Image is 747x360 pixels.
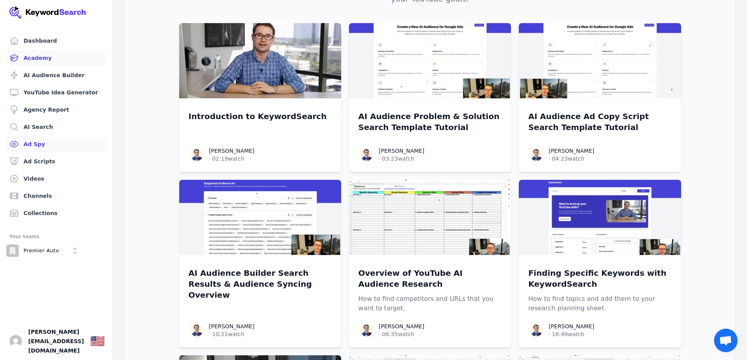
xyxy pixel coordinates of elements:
[6,50,106,66] a: Academy
[528,111,671,133] a: AI Audience Ad Copy Script Search Template Tutorial
[528,268,671,289] p: Finding Specific Keywords with KeywordSearch
[6,188,106,204] a: Channels
[358,294,502,313] p: How to find competitors and URLs that you want to target.
[379,323,424,329] a: [PERSON_NAME]
[549,148,594,154] a: [PERSON_NAME]
[209,148,254,154] a: [PERSON_NAME]
[6,102,106,118] a: Agency Report
[528,294,671,313] p: How to find topics and add them to your research planning sheet.
[209,155,211,163] span: ·
[358,111,502,133] a: AI Audience Problem & Solution Search Template Tutorial
[6,33,106,49] a: Dashboard
[6,171,106,186] a: Videos
[212,330,244,338] span: 10:21 watch
[9,335,22,347] button: Open user button
[6,244,81,257] button: Open organization switcher
[549,155,550,163] span: ·
[379,155,380,163] span: ·
[189,268,332,300] a: AI Audience Builder Search Results & Audience Syncing Overview
[6,67,106,83] a: AI Audience Builder
[379,330,380,338] span: ·
[6,205,106,221] a: Collections
[6,119,106,135] a: AI Search
[358,268,502,289] p: Overview of YouTube AI Audience Research
[28,327,84,355] span: [PERSON_NAME][EMAIL_ADDRESS][DOMAIN_NAME]
[552,155,584,163] span: 04:23 watch
[382,155,414,163] span: 03:23 watch
[212,155,244,163] span: 02:19 watch
[209,330,211,338] span: ·
[6,85,106,100] a: YouTube Idea Generator
[549,330,550,338] span: ·
[9,232,103,241] div: Your teams
[24,247,59,254] p: Premier Auto
[6,244,19,257] img: Premier Auto
[528,268,671,313] a: Finding Specific Keywords with KeywordSearchHow to find topics and add them to your research plan...
[382,330,414,338] span: 06:35 watch
[549,323,594,329] a: [PERSON_NAME]
[379,148,424,154] a: [PERSON_NAME]
[189,111,332,122] a: Introduction to KeywordSearch
[9,6,86,19] img: Your Company
[6,136,106,152] a: Ad Spy
[209,323,254,329] a: [PERSON_NAME]
[714,329,738,352] a: Open chat
[552,330,584,338] span: 16:49 watch
[90,333,105,349] button: 🇺🇸
[6,154,106,169] a: Ad Scripts
[358,268,502,313] a: Overview of YouTube AI Audience ResearchHow to find competitors and URLs that you want to target.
